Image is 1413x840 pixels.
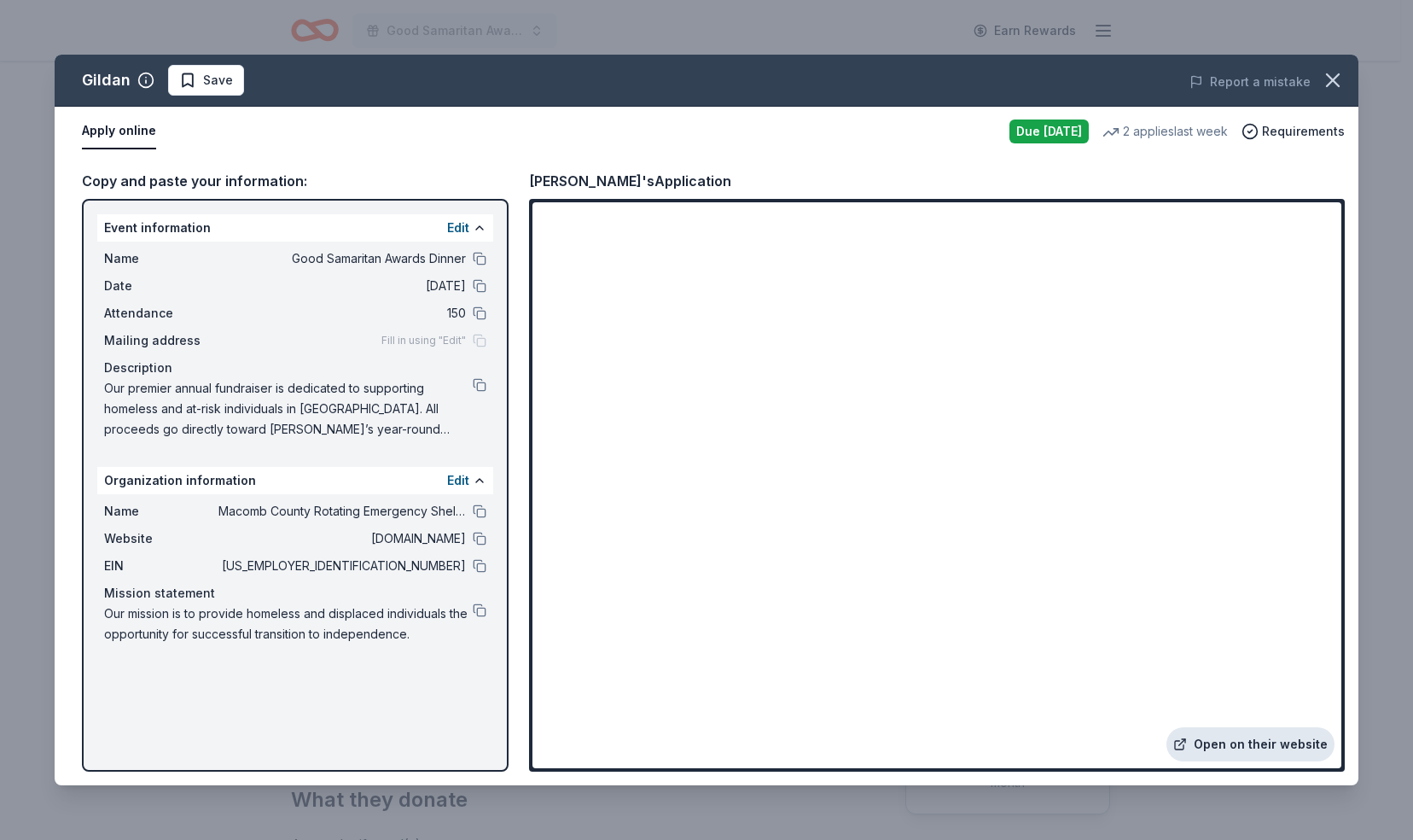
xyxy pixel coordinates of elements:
span: Website [104,528,218,549]
button: Requirements [1241,121,1345,142]
span: Our premier annual fundraiser is dedicated to supporting homeless and at-risk individuals in [GEO... [104,378,473,440]
span: Requirements [1262,121,1345,142]
button: Edit [447,218,469,238]
div: Due [DATE] [1009,120,1089,143]
span: Good Samaritan Awards Dinner [218,248,466,269]
button: Apply online [82,114,156,149]
div: Description [104,358,486,378]
span: EIN [104,556,218,576]
a: Open on their website [1166,727,1334,761]
div: Organization information [97,467,493,494]
span: [DATE] [218,276,466,296]
span: 150 [218,303,466,324]
button: Edit [447,470,469,491]
div: Event information [97,214,493,242]
span: Save [203,70,233,90]
div: [PERSON_NAME]'s Application [529,170,731,192]
span: Name [104,501,218,522]
span: Date [104,276,218,296]
span: Name [104,248,218,269]
button: Save [168,65,244,96]
button: Report a mistake [1189,72,1311,92]
span: Our mission is to provide homeless and displaced individuals the opportunity for successful trans... [104,604,473,645]
span: [US_EMPLOYER_IDENTIFICATION_NUMBER] [218,556,466,576]
div: 2 applies last week [1102,121,1228,142]
span: Mailing address [104,330,218,351]
div: Copy and paste your information: [82,170,509,192]
div: Gildan [82,67,131,94]
div: Mission statement [104,583,486,604]
span: [DOMAIN_NAME] [218,528,466,549]
span: Macomb County Rotating Emergency Shelter Team [218,501,466,522]
span: Attendance [104,303,218,324]
span: Fill in using "Edit" [381,334,466,347]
